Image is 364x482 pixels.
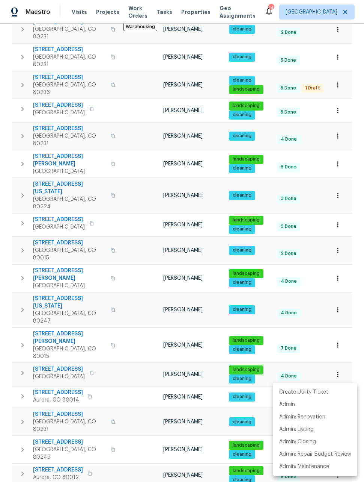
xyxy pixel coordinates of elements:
[279,463,329,471] p: Admin: Maintenance
[279,413,325,421] p: Admin: Renovation
[279,401,295,409] p: Admin
[279,388,328,396] p: Create Utility Ticket
[279,438,316,446] p: Admin: Closing
[279,450,351,458] p: Admin: Repair Budget Review
[279,426,314,433] p: Admin: Listing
